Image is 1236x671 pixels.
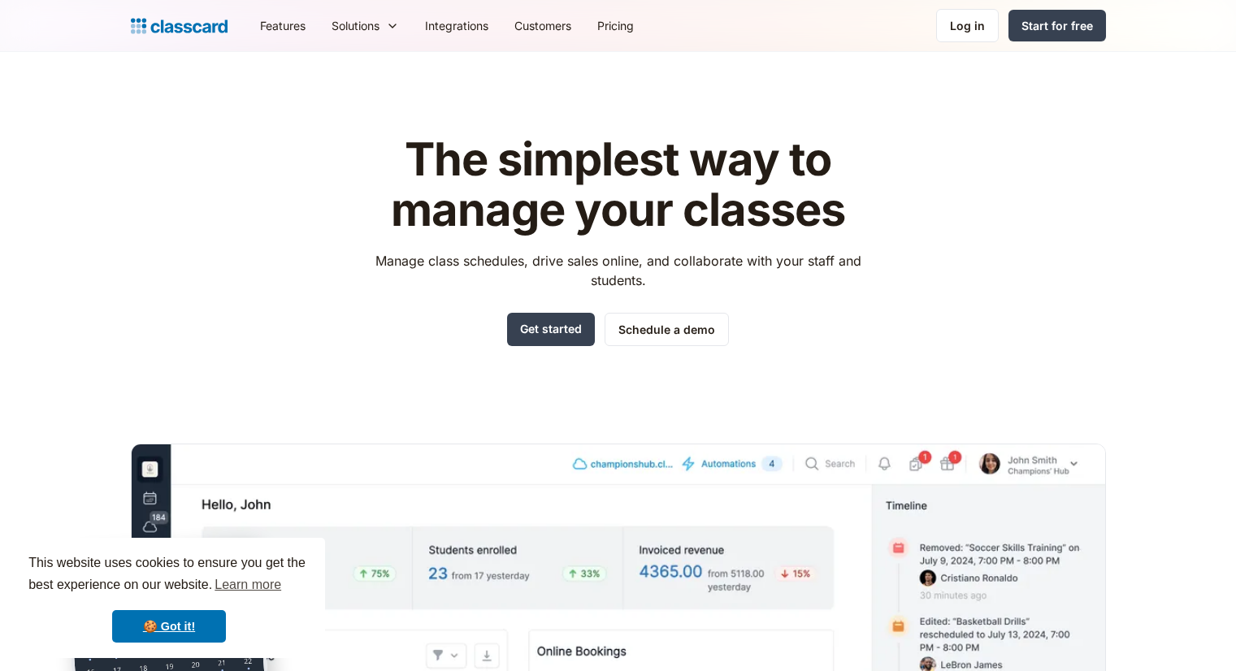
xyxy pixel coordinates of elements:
span: This website uses cookies to ensure you get the best experience on our website. [28,553,310,597]
a: Features [247,7,319,44]
a: Integrations [412,7,501,44]
a: home [131,15,228,37]
p: Manage class schedules, drive sales online, and collaborate with your staff and students. [360,251,876,290]
a: Pricing [584,7,647,44]
a: Customers [501,7,584,44]
div: Solutions [319,7,412,44]
a: Get started [507,313,595,346]
div: Log in [950,17,985,34]
a: learn more about cookies [212,573,284,597]
div: cookieconsent [13,538,325,658]
a: dismiss cookie message [112,610,226,643]
div: Start for free [1021,17,1093,34]
a: Log in [936,9,999,42]
a: Schedule a demo [605,313,729,346]
div: Solutions [332,17,379,34]
a: Start for free [1008,10,1106,41]
h1: The simplest way to manage your classes [360,135,876,235]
